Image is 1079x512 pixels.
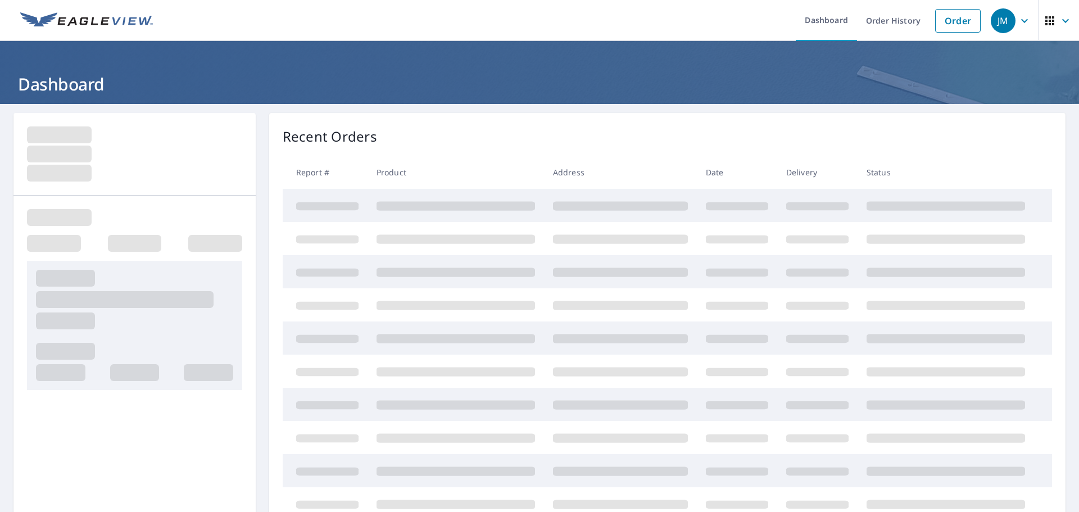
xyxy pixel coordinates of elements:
[858,156,1034,189] th: Status
[283,126,377,147] p: Recent Orders
[777,156,858,189] th: Delivery
[283,156,368,189] th: Report #
[13,73,1066,96] h1: Dashboard
[697,156,777,189] th: Date
[935,9,981,33] a: Order
[368,156,544,189] th: Product
[991,8,1015,33] div: JM
[544,156,697,189] th: Address
[20,12,153,29] img: EV Logo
